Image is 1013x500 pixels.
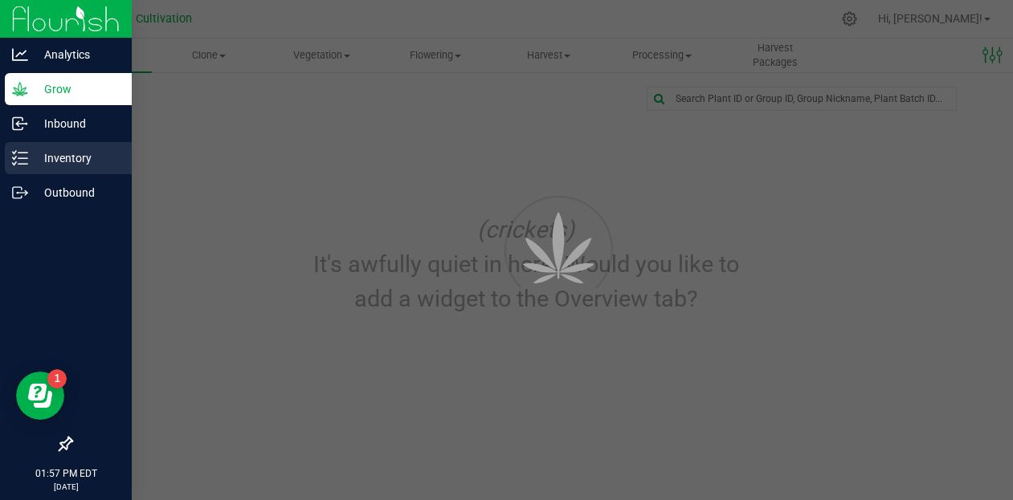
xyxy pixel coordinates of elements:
inline-svg: Inventory [12,150,28,166]
inline-svg: Inbound [12,116,28,132]
p: 01:57 PM EDT [7,466,125,481]
p: Inbound [28,114,125,133]
p: [DATE] [7,481,125,493]
p: Analytics [28,45,125,64]
inline-svg: Analytics [12,47,28,63]
inline-svg: Grow [12,81,28,97]
iframe: Resource center [16,372,64,420]
iframe: Resource center unread badge [47,369,67,388]
p: Grow [28,79,125,99]
inline-svg: Outbound [12,185,28,201]
p: Outbound [28,183,125,202]
p: Inventory [28,148,125,168]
